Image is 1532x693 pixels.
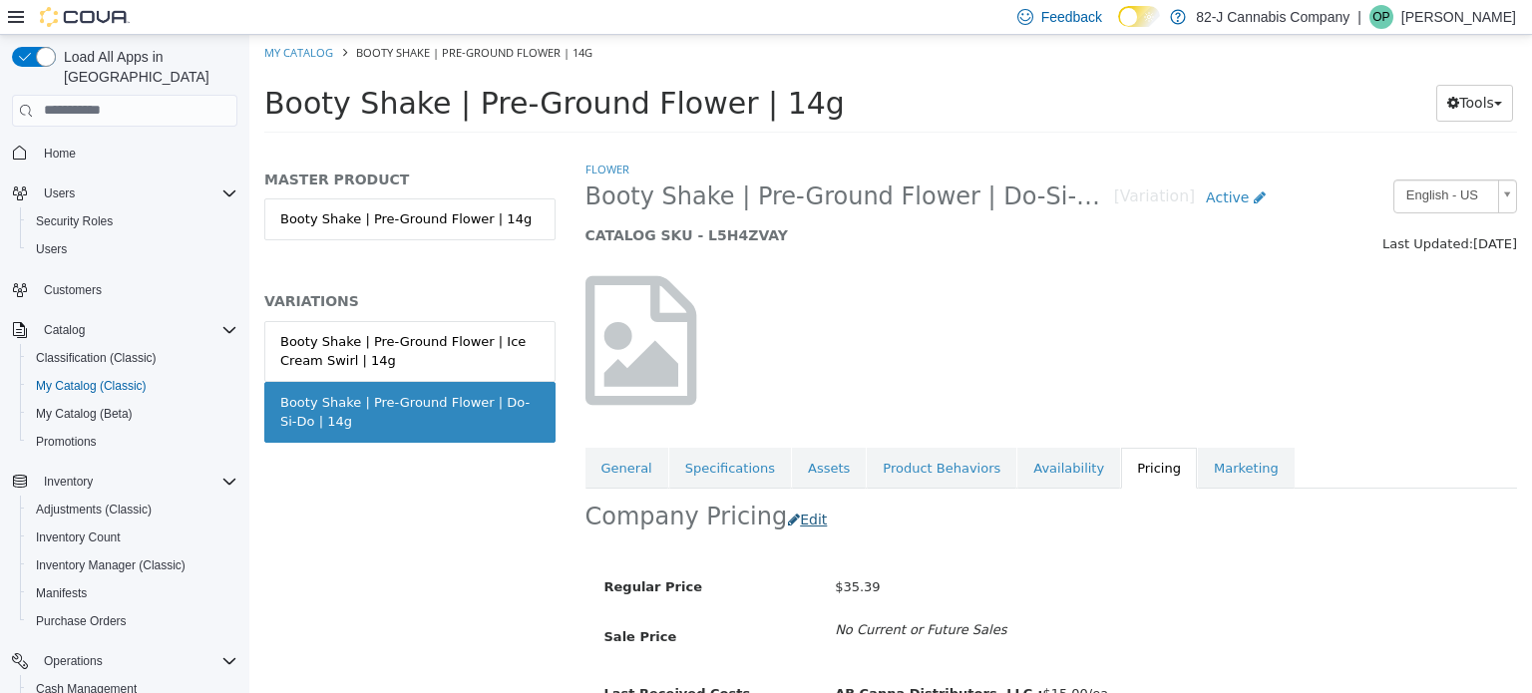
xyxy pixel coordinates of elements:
[355,544,453,559] span: Regular Price
[36,141,237,166] span: Home
[585,587,757,602] i: No Current or Future Sales
[538,467,588,504] button: Edit
[20,400,245,428] button: My Catalog (Beta)
[36,350,157,366] span: Classification (Classic)
[36,470,101,494] button: Inventory
[36,649,237,673] span: Operations
[36,406,133,422] span: My Catalog (Beta)
[585,544,631,559] span: $35.39
[36,277,237,302] span: Customers
[15,164,306,205] a: Booty Shake | Pre-Ground Flower | 14g
[20,235,245,263] button: Users
[31,358,290,397] div: Booty Shake | Pre-Ground Flower | Do-Si-Do | 14g
[420,413,542,455] a: Specifications
[36,213,113,229] span: Security Roles
[36,585,87,601] span: Manifests
[872,413,948,455] a: Pricing
[585,651,793,666] b: AB Canna Distributors, LLC.:
[28,525,129,549] a: Inventory Count
[4,316,245,344] button: Catalog
[28,609,237,633] span: Purchase Orders
[768,413,871,455] a: Availability
[36,278,110,302] a: Customers
[1357,5,1361,29] p: |
[28,553,237,577] span: Inventory Manager (Classic)
[1144,145,1268,178] a: English - US
[1118,6,1160,27] input: Dark Mode
[28,346,237,370] span: Classification (Classic)
[865,155,946,171] small: [Variation]
[15,136,306,154] h5: MASTER PRODUCT
[36,181,237,205] span: Users
[20,496,245,523] button: Adjustments (Classic)
[36,181,83,205] button: Users
[4,275,245,304] button: Customers
[28,609,135,633] a: Purchase Orders
[4,179,245,207] button: Users
[20,207,245,235] button: Security Roles
[1145,146,1241,176] span: English - US
[20,579,245,607] button: Manifests
[617,413,767,455] a: Product Behaviors
[36,318,237,342] span: Catalog
[28,237,75,261] a: Users
[36,434,97,450] span: Promotions
[585,651,859,666] span: $15.00/ea
[4,468,245,496] button: Inventory
[543,413,616,455] a: Assets
[20,607,245,635] button: Purchase Orders
[28,498,160,521] a: Adjustments (Classic)
[44,322,85,338] span: Catalog
[20,551,245,579] button: Inventory Manager (Classic)
[36,502,152,518] span: Adjustments (Classic)
[957,155,999,171] span: Active
[44,185,75,201] span: Users
[36,529,121,545] span: Inventory Count
[31,297,290,336] div: Booty Shake | Pre-Ground Flower | Ice Cream Swirl | 14g
[336,467,539,498] h2: Company Pricing
[28,402,237,426] span: My Catalog (Beta)
[36,378,147,394] span: My Catalog (Classic)
[36,649,111,673] button: Operations
[1372,5,1389,29] span: OP
[20,372,245,400] button: My Catalog (Classic)
[15,10,84,25] a: My Catalog
[28,237,237,261] span: Users
[949,413,1045,455] a: Marketing
[36,318,93,342] button: Catalog
[1401,5,1516,29] p: [PERSON_NAME]
[20,428,245,456] button: Promotions
[4,139,245,168] button: Home
[36,557,186,573] span: Inventory Manager (Classic)
[355,651,502,666] span: Last Received Costs
[44,282,102,298] span: Customers
[36,241,67,257] span: Users
[44,146,76,162] span: Home
[28,209,237,233] span: Security Roles
[44,653,103,669] span: Operations
[107,10,343,25] span: Booty Shake | Pre-Ground Flower | 14g
[4,647,245,675] button: Operations
[44,474,93,490] span: Inventory
[20,344,245,372] button: Classification (Classic)
[28,581,95,605] a: Manifests
[28,374,237,398] span: My Catalog (Classic)
[36,613,127,629] span: Purchase Orders
[28,402,141,426] a: My Catalog (Beta)
[1369,5,1393,29] div: Omar Price
[20,523,245,551] button: Inventory Count
[336,127,380,142] a: Flower
[355,594,428,609] span: Sale Price
[56,47,237,87] span: Load All Apps in [GEOGRAPHIC_DATA]
[36,470,237,494] span: Inventory
[1133,201,1224,216] span: Last Updated:
[1196,5,1349,29] p: 82-J Cannabis Company
[28,581,237,605] span: Manifests
[28,374,155,398] a: My Catalog (Classic)
[40,7,130,27] img: Cova
[15,51,595,86] span: Booty Shake | Pre-Ground Flower | 14g
[336,413,419,455] a: General
[28,430,237,454] span: Promotions
[28,498,237,521] span: Adjustments (Classic)
[28,209,121,233] a: Security Roles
